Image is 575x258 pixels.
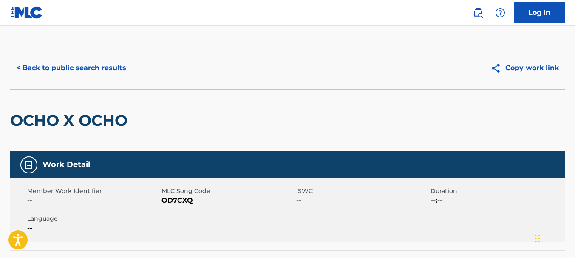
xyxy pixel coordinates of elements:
[27,223,159,233] span: --
[535,226,540,251] div: Arrastrar
[492,4,509,21] div: Help
[27,187,159,196] span: Member Work Identifier
[470,4,487,21] a: Public Search
[431,187,563,196] span: Duration
[10,57,132,79] button: < Back to public search results
[431,196,563,206] span: --:--
[473,8,483,18] img: search
[296,196,428,206] span: --
[10,111,132,130] h2: OCHO X OCHO
[484,57,565,79] button: Copy work link
[533,217,575,258] iframe: Chat Widget
[161,196,294,206] span: OD7CXQ
[42,160,90,170] h5: Work Detail
[296,187,428,196] span: ISWC
[514,2,565,23] a: Log In
[533,217,575,258] div: Widget de chat
[24,160,34,170] img: Work Detail
[161,187,294,196] span: MLC Song Code
[10,6,43,19] img: MLC Logo
[495,8,505,18] img: help
[27,214,159,223] span: Language
[27,196,159,206] span: --
[490,63,505,74] img: Copy work link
